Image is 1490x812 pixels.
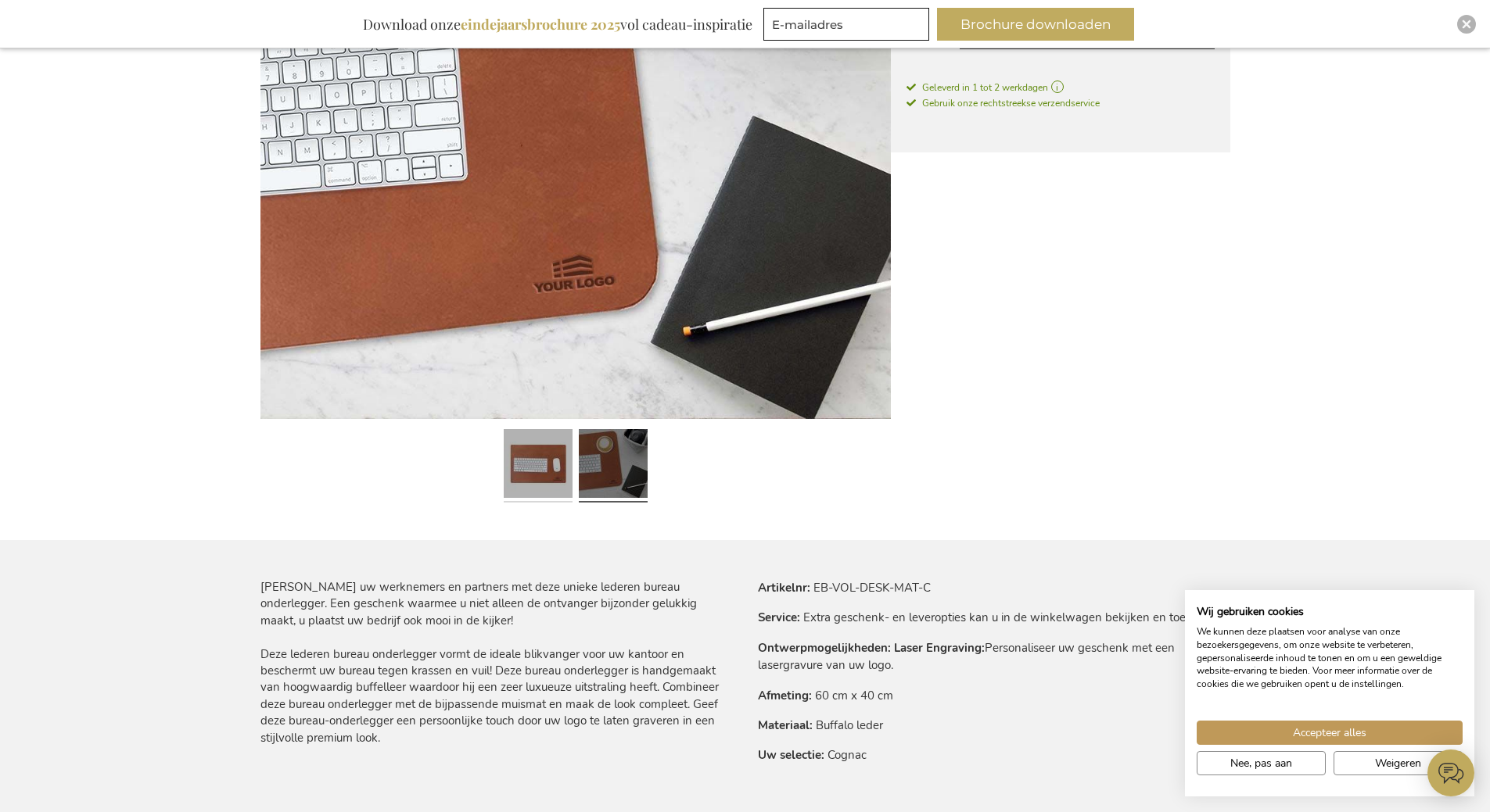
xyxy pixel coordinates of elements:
strong: Laser Engraving: [894,640,985,656]
img: Close [1462,20,1471,29]
span: Weigeren [1375,755,1421,771]
b: eindejaarsbrochure 2025 [461,15,620,34]
h2: Wij gebruiken cookies [1197,605,1463,619]
button: Brochure downloaden [937,8,1134,41]
a: Gebruik onze rechtstreekse verzendservice [907,95,1100,110]
p: We kunnen deze plaatsen voor analyse van onze bezoekersgegevens, om onze website te verbeteren, g... [1197,625,1463,691]
button: Accepteer alle cookies [1197,721,1463,745]
a: Personalised Leather Desk Pad - Cognac [579,423,648,509]
button: Pas cookie voorkeuren aan [1197,751,1326,775]
div: Download onze vol cadeau-inspiratie [356,8,759,41]
iframe: belco-activator-frame [1427,749,1474,796]
span: Nee, pas aan [1230,755,1292,771]
input: E-mailadres [763,8,929,41]
span: Gebruik onze rechtstreekse verzendservice [907,97,1100,109]
div: [PERSON_NAME] uw werknemers en partners met deze unieke lederen bureau onderlegger. Een geschenk ... [260,579,733,746]
button: Alle cookies weigeren [1334,751,1463,775]
a: Personalised Leather Desk Pad - Cognac [504,423,573,509]
form: marketing offers and promotions [763,8,934,45]
a: Geleverd in 1 tot 2 werkdagen [907,80,1215,95]
span: Accepteer alles [1293,724,1366,741]
div: Close [1457,15,1476,34]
